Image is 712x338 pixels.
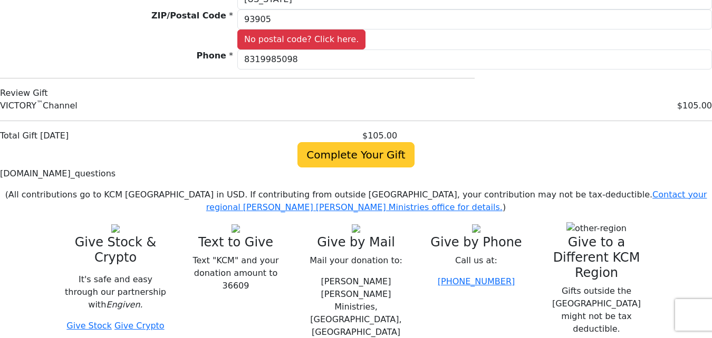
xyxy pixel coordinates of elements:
[151,11,226,21] strong: ZIP/Postal Code
[438,276,515,286] a: [PHONE_NUMBER]
[197,51,226,61] strong: Phone
[422,235,530,250] h4: Give by Phone
[302,235,410,250] h4: Give by Mail
[114,321,165,331] a: Give Crypto
[182,235,290,250] h4: Text to Give
[182,254,290,292] div: Text "KCM" and your donation amount to 36609
[36,100,43,107] sup: ™
[111,224,120,233] img: give-by-stock.svg
[566,222,627,235] img: other-region
[62,273,169,311] p: It's safe and easy through our partnership with
[472,224,480,233] img: mobile.svg
[297,142,414,167] span: Complete Your Gift
[543,285,650,335] p: Gifts outside the [GEOGRAPHIC_DATA] might not be tax deductible.
[543,235,650,280] h4: Give to a Different KCM Region
[66,321,112,331] a: Give Stock
[237,29,365,49] span: No postal code? Click here.
[106,300,142,310] i: Engiven.
[232,224,240,233] img: text-to-give.svg
[206,190,707,212] a: Contact your regional [PERSON_NAME] [PERSON_NAME] Ministries office for details.
[62,235,169,265] h4: Give Stock & Crypto
[302,254,410,267] p: Mail your donation to:
[422,254,530,267] p: Call us at:
[352,224,360,233] img: envelope.svg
